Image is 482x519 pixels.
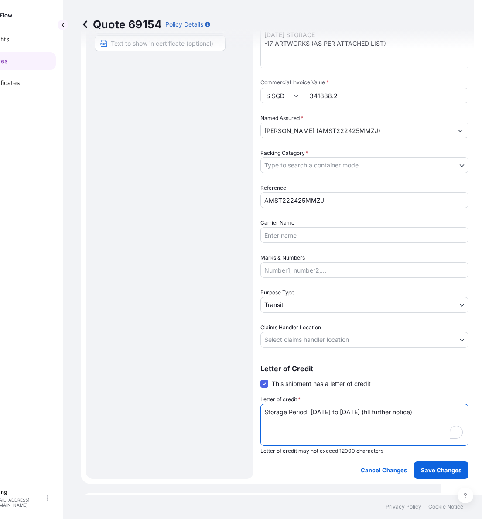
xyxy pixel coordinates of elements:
[304,88,468,103] input: Type amount
[264,300,284,309] span: Transit
[260,404,468,446] textarea: To enrich screen reader interactions, please activate Accessibility in Grammarly extension settings
[260,365,468,372] p: Letter of Credit
[260,227,468,243] input: Enter name
[260,79,468,86] span: Commercial Invoice Value
[272,379,371,388] span: This shipment has a letter of credit
[260,219,294,227] label: Carrier Name
[421,466,461,475] p: Save Changes
[264,335,349,344] span: Select claims handler location
[261,123,452,138] input: Full name
[260,262,468,278] input: Number1, number2,...
[354,461,414,479] button: Cancel Changes
[260,253,305,262] label: Marks & Numbers
[260,114,303,123] label: Named Assured
[165,20,203,29] p: Policy Details
[260,332,468,348] button: Select claims handler location
[414,461,468,479] button: Save Changes
[260,395,301,404] label: Letter of credit
[264,161,359,170] span: Type to search a container mode
[260,192,468,208] input: Your internal reference
[260,184,286,192] label: Reference
[361,466,407,475] p: Cancel Changes
[260,323,321,332] span: Claims Handler Location
[260,149,308,157] span: Packing Category
[260,288,294,297] span: Purpose Type
[260,297,468,313] button: Transit
[452,123,468,138] button: Show suggestions
[386,503,421,510] a: Privacy Policy
[81,17,162,31] p: Quote 69154
[428,503,463,510] a: Cookie Notice
[260,447,468,454] p: Letter of credit may not exceed 12000 characters
[260,157,468,173] button: Type to search a container mode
